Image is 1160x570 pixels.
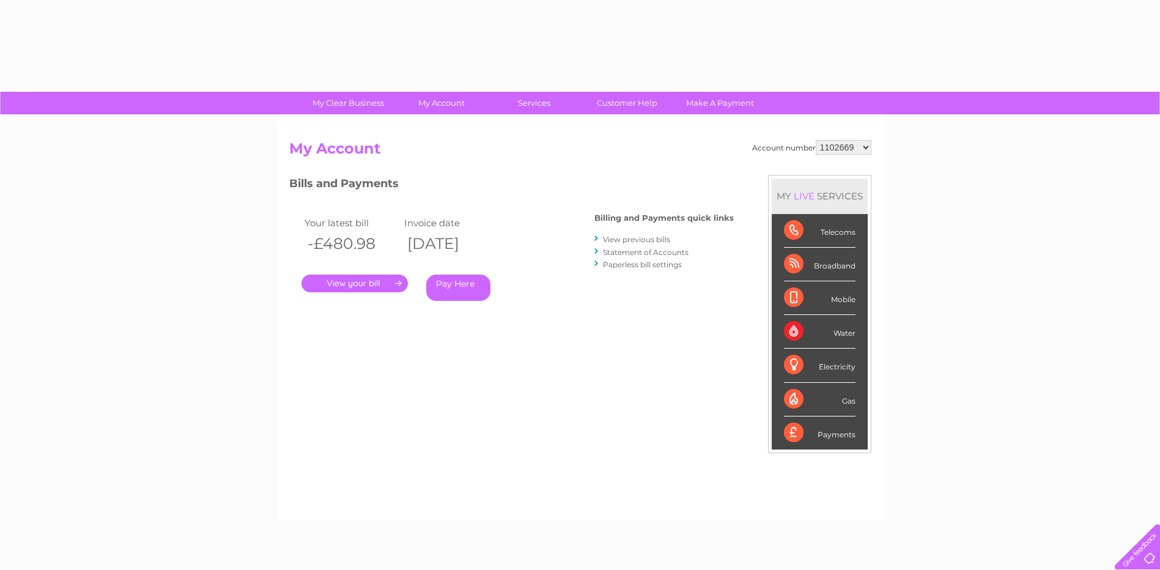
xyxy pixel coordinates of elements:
[784,349,855,382] div: Electricity
[784,383,855,416] div: Gas
[752,140,871,155] div: Account number
[484,92,585,114] a: Services
[289,140,871,163] h2: My Account
[301,231,402,256] th: -£480.98
[426,275,490,301] a: Pay Here
[577,92,678,114] a: Customer Help
[791,190,817,202] div: LIVE
[401,215,501,231] td: Invoice date
[784,281,855,315] div: Mobile
[301,215,402,231] td: Your latest bill
[301,275,408,292] a: .
[784,315,855,349] div: Water
[594,213,734,223] h4: Billing and Payments quick links
[401,231,501,256] th: [DATE]
[298,92,399,114] a: My Clear Business
[784,214,855,248] div: Telecoms
[784,248,855,281] div: Broadband
[772,179,868,213] div: MY SERVICES
[670,92,770,114] a: Make A Payment
[784,416,855,450] div: Payments
[603,260,682,269] a: Paperless bill settings
[391,92,492,114] a: My Account
[289,175,734,196] h3: Bills and Payments
[603,235,670,244] a: View previous bills
[603,248,689,257] a: Statement of Accounts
